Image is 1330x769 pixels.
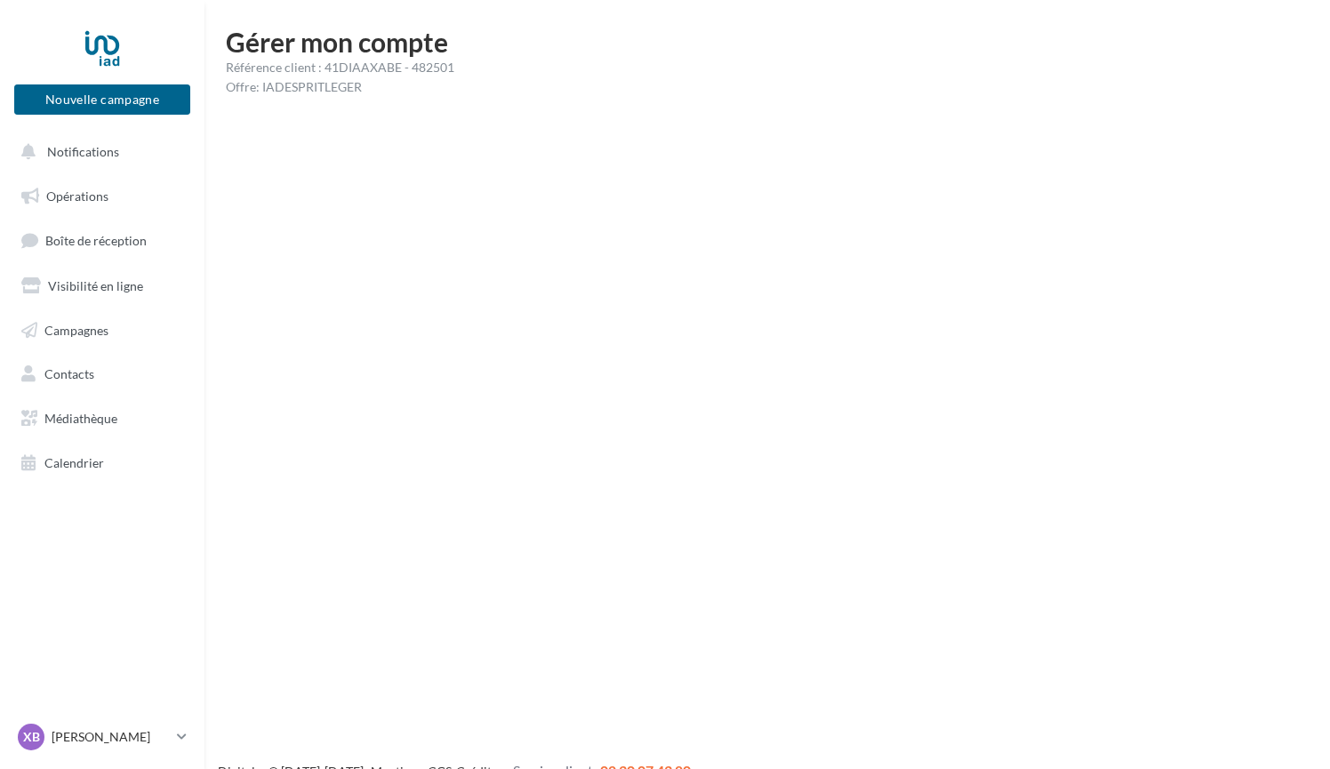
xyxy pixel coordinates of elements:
span: Calendrier [44,455,104,470]
h1: Gérer mon compte [226,28,1309,55]
span: Boîte de réception [45,233,147,248]
a: Boîte de réception [11,221,194,260]
a: Contacts [11,356,194,393]
a: Campagnes [11,312,194,349]
button: Nouvelle campagne [14,84,190,115]
span: XB [23,728,40,746]
div: Référence client : 41DIAAXABE - 482501 [226,59,1309,76]
span: Campagnes [44,322,108,337]
span: Médiathèque [44,411,117,426]
div: Offre: IADESPRITLEGER [226,78,1309,96]
span: Notifications [47,144,119,159]
p: [PERSON_NAME] [52,728,170,746]
span: Opérations [46,188,108,204]
a: Visibilité en ligne [11,268,194,305]
span: Visibilité en ligne [48,278,143,293]
span: Contacts [44,366,94,381]
button: Notifications [11,133,187,171]
a: Médiathèque [11,400,194,437]
a: Calendrier [11,445,194,482]
a: XB [PERSON_NAME] [14,720,190,754]
a: Opérations [11,178,194,215]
